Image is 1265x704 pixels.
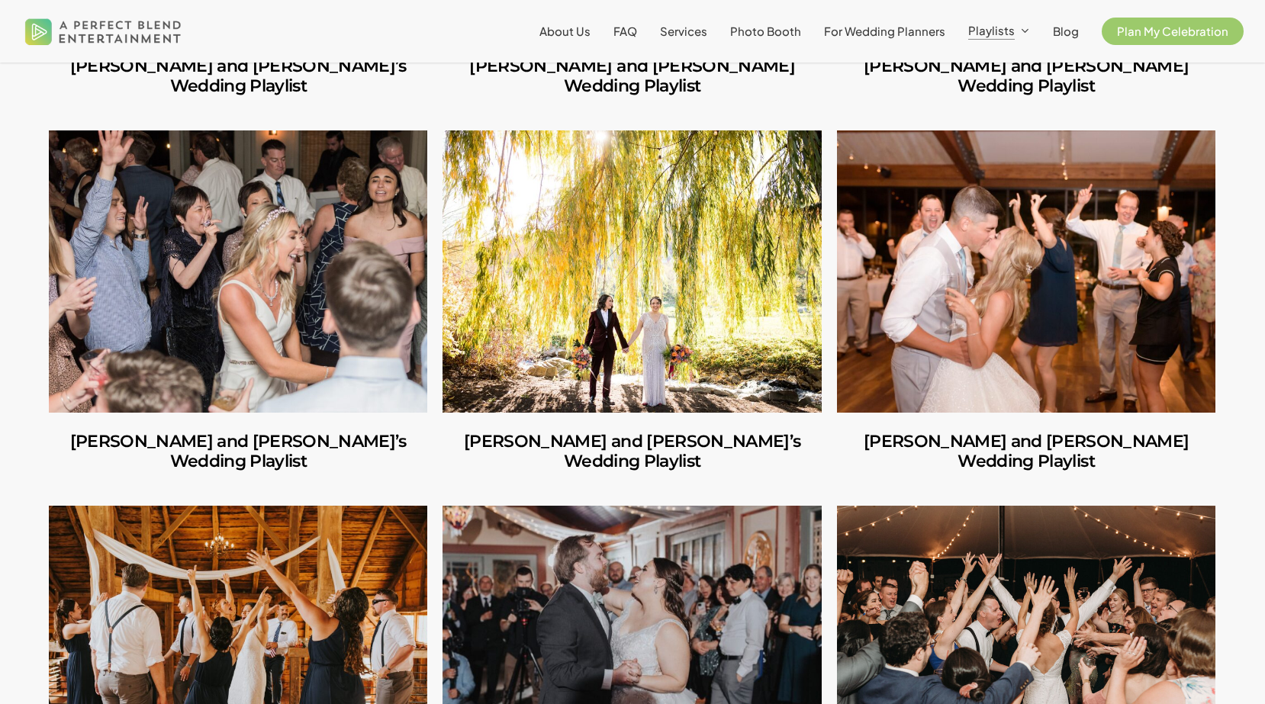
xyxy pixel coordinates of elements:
[1117,24,1228,38] span: Plan My Celebration
[49,130,427,412] a: Amara and Jon’s Wedding Playlist
[824,24,945,38] span: For Wedding Planners
[824,25,945,37] a: For Wedding Planners
[613,25,637,37] a: FAQ
[730,25,801,37] a: Photo Booth
[539,24,591,38] span: About Us
[21,6,185,56] img: A Perfect Blend Entertainment
[837,130,1215,412] a: Alyssa and Ryan’s Wedding Playlist
[613,24,637,38] span: FAQ
[443,130,821,412] a: Adriana and Jenna’s Wedding Playlist
[1102,25,1244,37] a: Plan My Celebration
[837,37,1215,116] a: Norah and Schuyler’s Wedding Playlist
[443,413,821,491] a: Adriana and Jenna’s Wedding Playlist
[968,24,1030,38] a: Playlists
[443,37,821,116] a: George and Mackenzie’s Wedding Playlist
[837,413,1215,491] a: Alyssa and Ryan’s Wedding Playlist
[730,24,801,38] span: Photo Booth
[660,25,707,37] a: Services
[49,413,427,491] a: Amara and Jon’s Wedding Playlist
[1053,24,1079,38] span: Blog
[49,37,427,116] a: Ruben and Lesley’s Wedding Playlist
[1053,25,1079,37] a: Blog
[660,24,707,38] span: Services
[968,23,1015,37] span: Playlists
[539,25,591,37] a: About Us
